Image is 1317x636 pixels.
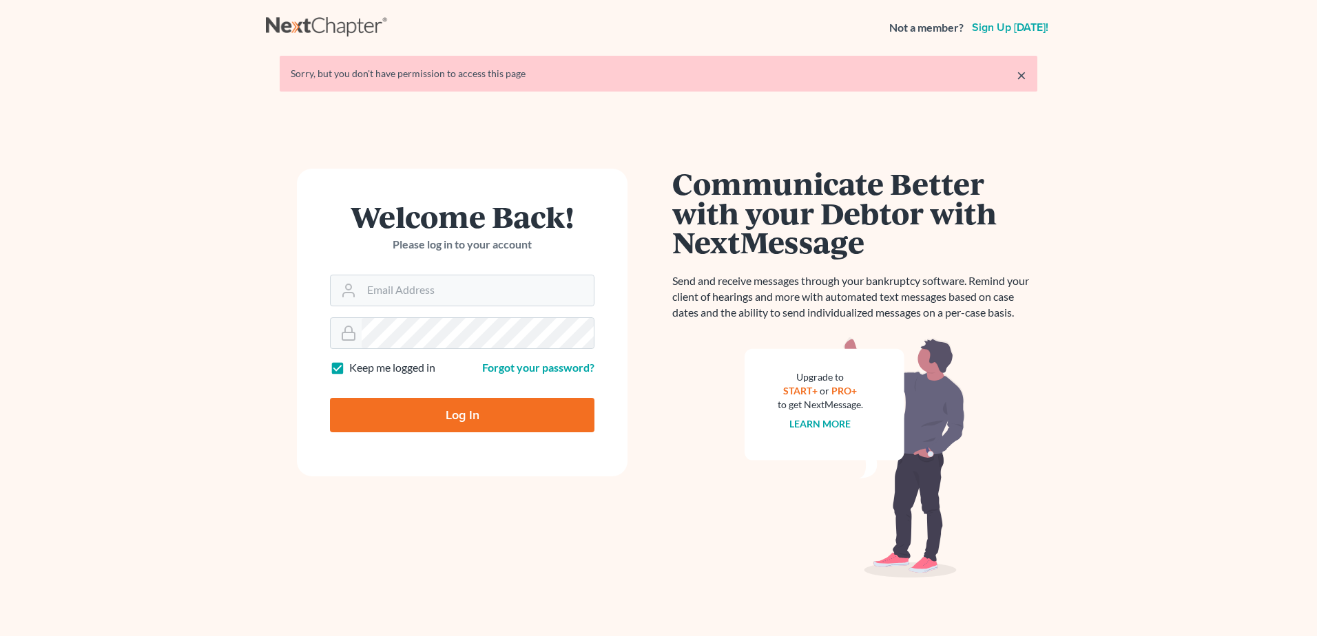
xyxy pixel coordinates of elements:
[291,67,1026,81] div: Sorry, but you don't have permission to access this page
[832,385,858,396] a: PRO+
[1017,67,1026,83] a: ×
[482,361,594,374] a: Forgot your password?
[790,418,851,430] a: Learn more
[349,360,435,376] label: Keep me logged in
[672,273,1037,321] p: Send and receive messages through your bankruptcy software. Remind your client of hearings and mo...
[820,385,830,396] span: or
[784,385,818,396] a: START+
[745,337,965,578] img: nextmessage_bg-59042aed3d76b12b5cd301f8e5b87938c9018125f34e5fa2b7a6b67550977c72.svg
[889,20,964,36] strong: Not a member?
[778,370,863,384] div: Upgrade to
[362,275,594,306] input: Email Address
[672,169,1037,257] h1: Communicate Better with your Debtor with NextMessage
[330,398,594,432] input: Log In
[330,237,594,253] p: Please log in to your account
[969,22,1051,33] a: Sign up [DATE]!
[778,398,863,412] div: to get NextMessage.
[330,202,594,231] h1: Welcome Back!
